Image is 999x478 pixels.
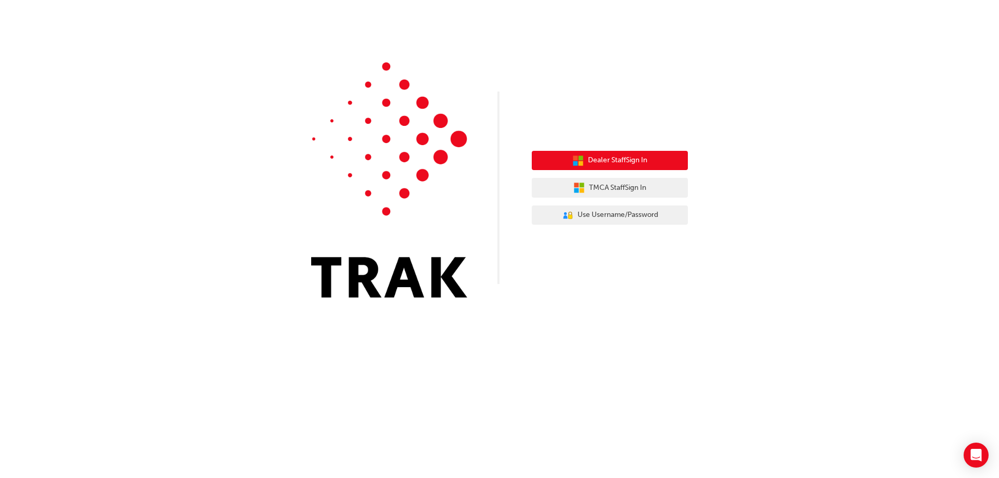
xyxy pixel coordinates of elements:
[532,178,688,198] button: TMCA StaffSign In
[964,443,989,468] div: Open Intercom Messenger
[311,62,467,298] img: Trak
[532,205,688,225] button: Use Username/Password
[578,209,658,221] span: Use Username/Password
[532,151,688,171] button: Dealer StaffSign In
[588,154,647,166] span: Dealer Staff Sign In
[589,182,646,194] span: TMCA Staff Sign In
